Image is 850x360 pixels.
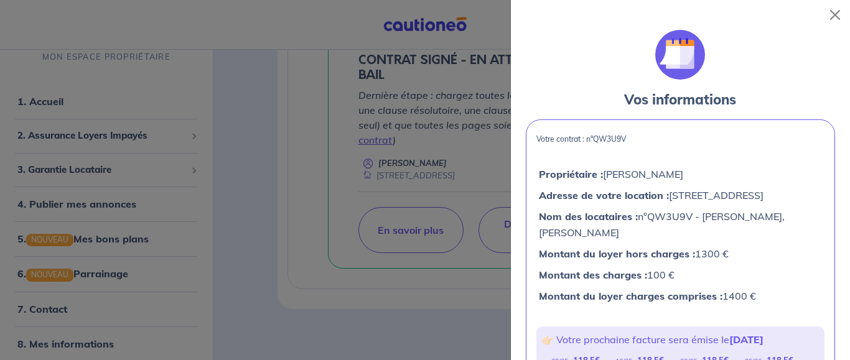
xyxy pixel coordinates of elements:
strong: Propriétaire : [539,168,603,180]
button: Close [825,5,845,25]
strong: Adresse de votre location : [539,189,669,201]
strong: Nom des locataires : [539,210,638,223]
p: n°QW3U9V - [PERSON_NAME], [PERSON_NAME] [539,208,822,241]
strong: Montant des charges : [539,269,647,281]
strong: Vos informations [624,91,736,108]
p: 👉🏻 Votre prochaine facture sera émise le [541,331,820,348]
p: 1400 € [539,288,822,304]
p: [STREET_ADDRESS] [539,187,822,203]
strong: [DATE] [729,333,764,346]
p: 1300 € [539,246,822,262]
p: [PERSON_NAME] [539,166,822,182]
strong: Montant du loyer hors charges : [539,247,695,260]
strong: Montant du loyer charges comprises : [539,290,722,302]
p: 100 € [539,267,822,283]
p: Votre contrat : n°QW3U9V [536,135,824,144]
img: illu_calendar.svg [655,30,705,80]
